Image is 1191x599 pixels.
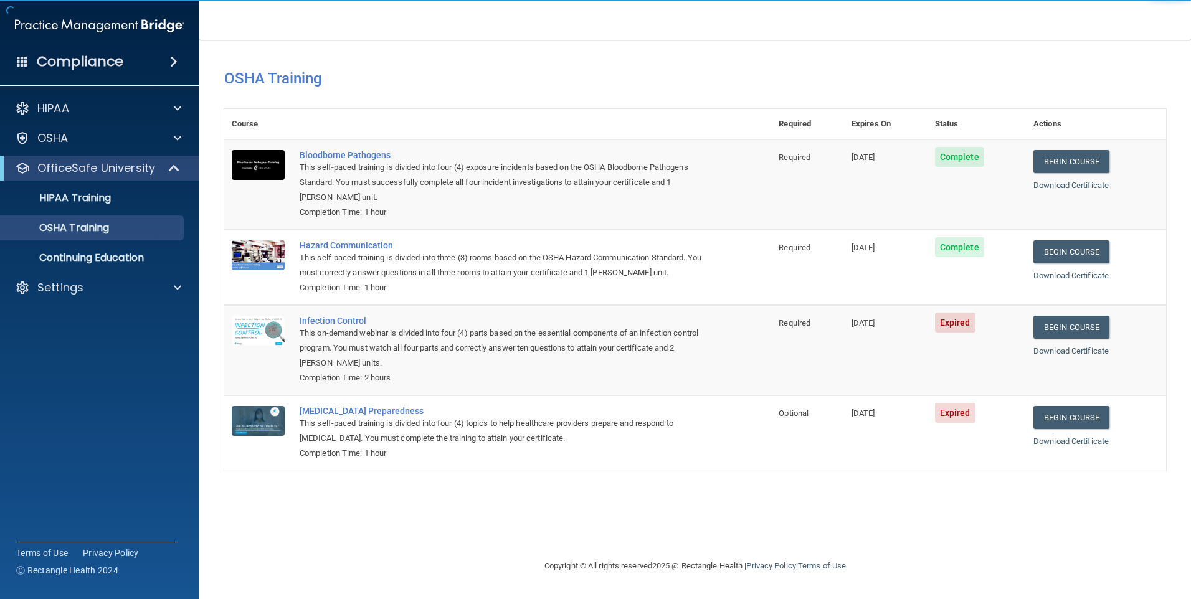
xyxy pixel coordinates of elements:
div: Completion Time: 1 hour [300,205,709,220]
span: [DATE] [852,318,875,328]
a: Terms of Use [16,547,68,559]
span: Expired [935,313,975,333]
h4: Compliance [37,53,123,70]
th: Course [224,109,292,139]
div: Copyright © All rights reserved 2025 @ Rectangle Health | | [468,546,923,586]
span: Ⓒ Rectangle Health 2024 [16,564,118,577]
span: Required [779,153,810,162]
th: Expires On [844,109,928,139]
a: Download Certificate [1033,346,1109,356]
span: Complete [935,147,984,167]
span: [DATE] [852,153,875,162]
a: OfficeSafe University [15,161,181,176]
th: Required [771,109,844,139]
a: Begin Course [1033,316,1109,339]
div: This self-paced training is divided into three (3) rooms based on the OSHA Hazard Communication S... [300,250,709,280]
div: Completion Time: 1 hour [300,446,709,461]
a: HIPAA [15,101,181,116]
a: Infection Control [300,316,709,326]
a: Privacy Policy [746,561,795,570]
span: Expired [935,403,975,423]
a: Bloodborne Pathogens [300,150,709,160]
img: PMB logo [15,13,184,38]
p: HIPAA [37,101,69,116]
p: HIPAA Training [8,192,111,204]
a: Begin Course [1033,150,1109,173]
th: Status [928,109,1026,139]
a: Privacy Policy [83,547,139,559]
a: Begin Course [1033,406,1109,429]
span: Optional [779,408,809,418]
span: [DATE] [852,408,875,418]
span: Required [779,243,810,252]
a: [MEDICAL_DATA] Preparedness [300,406,709,416]
div: This self-paced training is divided into four (4) topics to help healthcare providers prepare and... [300,416,709,446]
th: Actions [1026,109,1166,139]
div: Completion Time: 1 hour [300,280,709,295]
a: Hazard Communication [300,240,709,250]
a: Download Certificate [1033,271,1109,280]
span: Complete [935,237,984,257]
p: Settings [37,280,83,295]
p: OSHA Training [8,222,109,234]
div: Completion Time: 2 hours [300,370,709,385]
a: Begin Course [1033,240,1109,263]
p: OSHA [37,131,69,146]
span: Required [779,318,810,328]
a: Download Certificate [1033,436,1109,446]
a: Download Certificate [1033,181,1109,190]
a: Terms of Use [798,561,846,570]
p: Continuing Education [8,252,178,264]
div: This self-paced training is divided into four (4) exposure incidents based on the OSHA Bloodborne... [300,160,709,205]
p: OfficeSafe University [37,161,155,176]
a: Settings [15,280,181,295]
span: [DATE] [852,243,875,252]
h4: OSHA Training [224,70,1166,87]
a: OSHA [15,131,181,146]
div: This on-demand webinar is divided into four (4) parts based on the essential components of an inf... [300,326,709,370]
